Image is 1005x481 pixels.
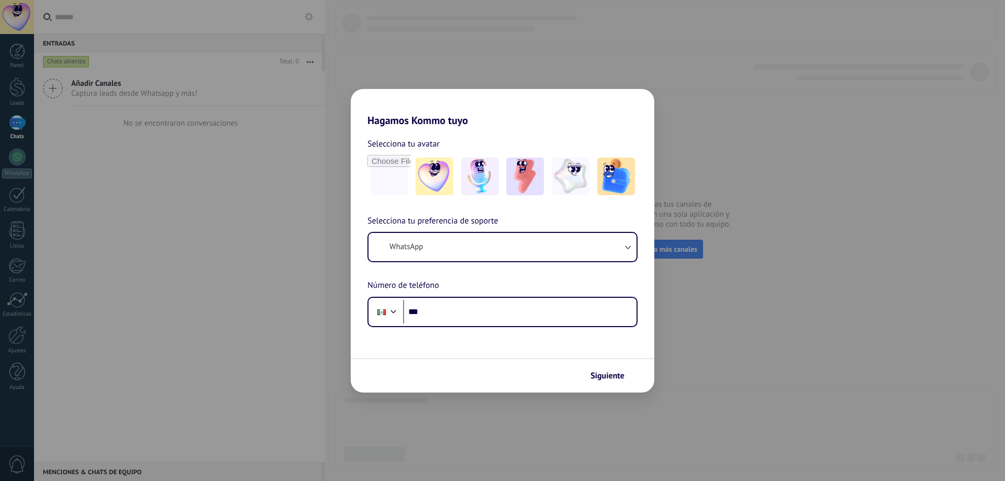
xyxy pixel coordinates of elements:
button: Siguiente [586,367,639,385]
span: Siguiente [590,372,624,379]
img: -4.jpeg [552,158,589,195]
span: Selecciona tu preferencia de soporte [367,215,498,228]
img: -1.jpeg [416,158,453,195]
img: -3.jpeg [506,158,544,195]
button: WhatsApp [368,233,636,261]
span: Número de teléfono [367,279,439,293]
span: Selecciona tu avatar [367,137,440,151]
h2: Hagamos Kommo tuyo [351,89,654,127]
img: -2.jpeg [461,158,499,195]
span: WhatsApp [389,242,423,252]
img: -5.jpeg [597,158,635,195]
div: Mexico: + 52 [372,301,392,323]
